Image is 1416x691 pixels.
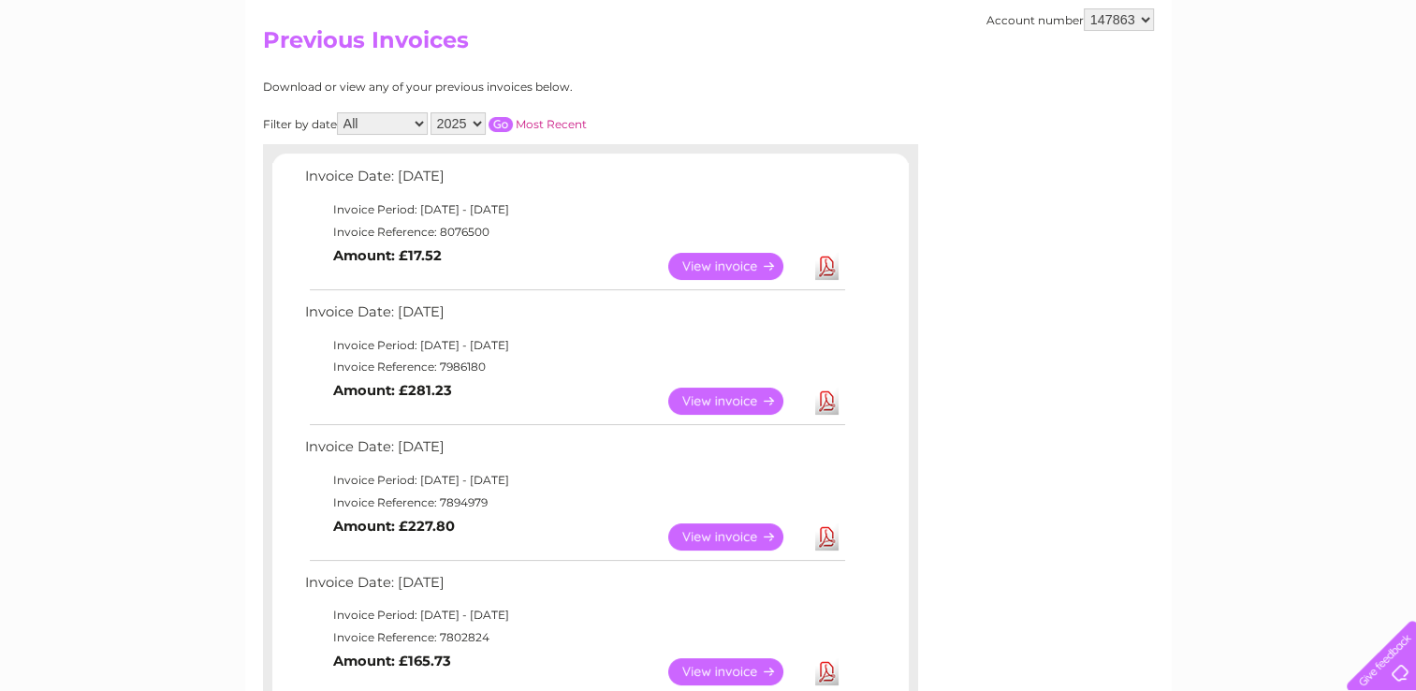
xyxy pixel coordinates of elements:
[300,198,848,221] td: Invoice Period: [DATE] - [DATE]
[815,253,839,280] a: Download
[300,164,848,198] td: Invoice Date: [DATE]
[333,247,442,264] b: Amount: £17.52
[1186,80,1242,94] a: Telecoms
[300,434,848,469] td: Invoice Date: [DATE]
[986,8,1154,31] div: Account number
[668,388,806,415] a: View
[815,388,839,415] a: Download
[333,653,451,669] b: Amount: £165.73
[1354,80,1398,94] a: Log out
[300,469,848,492] td: Invoice Period: [DATE] - [DATE]
[300,570,848,605] td: Invoice Date: [DATE]
[300,626,848,649] td: Invoice Reference: 7802824
[263,27,1154,63] h2: Previous Invoices
[333,382,452,399] b: Amount: £281.23
[1253,80,1280,94] a: Blog
[263,112,754,135] div: Filter by date
[815,523,839,551] a: Download
[815,658,839,685] a: Download
[300,492,848,514] td: Invoice Reference: 7894979
[300,356,848,378] td: Invoice Reference: 7986180
[1292,80,1337,94] a: Contact
[263,81,754,94] div: Download or view any of your previous invoices below.
[668,253,806,280] a: View
[333,518,455,535] b: Amount: £227.80
[668,658,806,685] a: View
[1087,80,1122,94] a: Water
[50,49,145,106] img: logo.png
[300,221,848,243] td: Invoice Reference: 8076500
[1133,80,1175,94] a: Energy
[267,10,1151,91] div: Clear Business is a trading name of Verastar Limited (registered in [GEOGRAPHIC_DATA] No. 3667643...
[668,523,806,551] a: View
[300,334,848,357] td: Invoice Period: [DATE] - [DATE]
[300,604,848,626] td: Invoice Period: [DATE] - [DATE]
[1063,9,1192,33] a: 0333 014 3131
[516,117,587,131] a: Most Recent
[300,300,848,334] td: Invoice Date: [DATE]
